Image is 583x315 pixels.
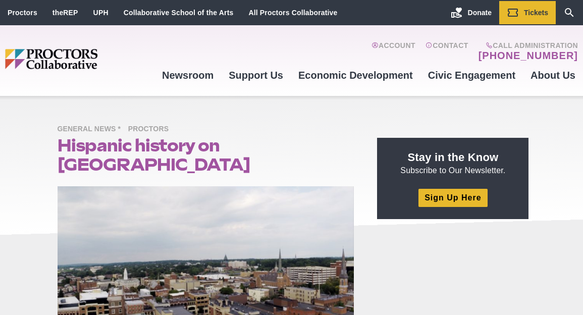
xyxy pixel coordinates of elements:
[58,123,126,136] span: General News *
[372,41,415,62] a: Account
[524,9,548,17] span: Tickets
[426,41,468,62] a: Contact
[418,189,487,206] a: Sign Up Here
[5,49,154,69] img: Proctors logo
[93,9,109,17] a: UPH
[58,124,126,133] a: General News *
[475,41,578,49] span: Call Administration
[523,62,583,89] a: About Us
[556,1,583,24] a: Search
[420,62,523,89] a: Civic Engagement
[291,62,420,89] a: Economic Development
[499,1,556,24] a: Tickets
[443,1,499,24] a: Donate
[221,62,291,89] a: Support Us
[154,62,221,89] a: Newsroom
[128,124,174,133] a: Proctors
[128,123,174,136] span: Proctors
[124,9,234,17] a: Collaborative School of the Arts
[8,9,37,17] a: Proctors
[248,9,337,17] a: All Proctors Collaborative
[389,150,516,176] p: Subscribe to Our Newsletter.
[479,49,578,62] a: [PHONE_NUMBER]
[408,151,499,164] strong: Stay in the Know
[52,9,78,17] a: theREP
[58,136,354,174] h1: Hispanic history on [GEOGRAPHIC_DATA]
[468,9,492,17] span: Donate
